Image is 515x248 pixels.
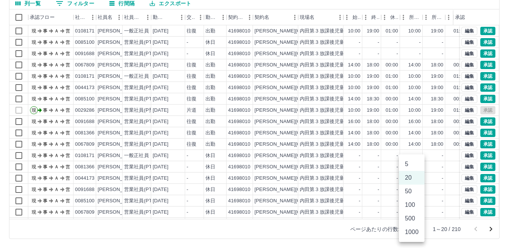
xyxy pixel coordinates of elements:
[399,225,425,239] li: 1000
[399,171,425,185] li: 20
[399,157,425,171] li: 5
[399,198,425,212] li: 100
[399,212,425,225] li: 500
[399,185,425,198] li: 50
